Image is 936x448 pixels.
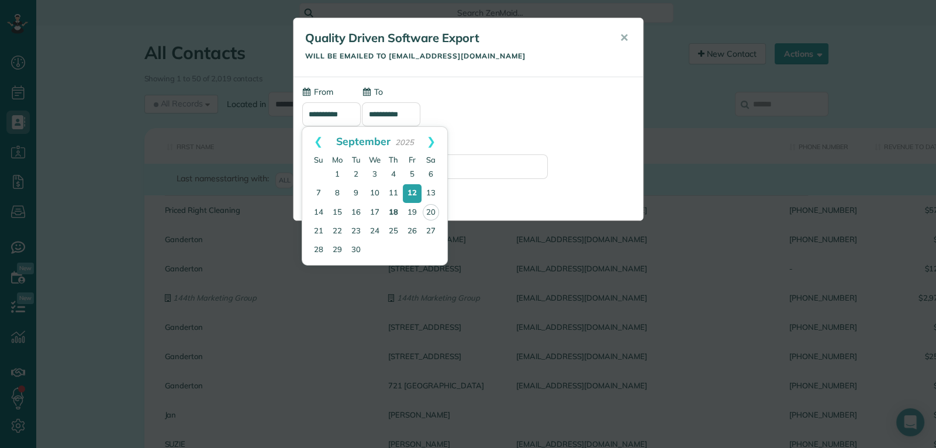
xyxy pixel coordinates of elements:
[422,222,440,241] a: 27
[328,204,347,222] a: 15
[403,222,422,241] a: 26
[302,138,634,150] label: (Optional) Send a copy of this email to:
[384,204,403,222] a: 18
[309,184,328,203] a: 7
[403,184,422,203] a: 12
[305,30,603,46] h5: Quality Driven Software Export
[309,222,328,241] a: 21
[347,222,365,241] a: 23
[384,184,403,203] a: 11
[389,155,398,164] span: Thursday
[365,166,384,184] a: 3
[422,184,440,203] a: 13
[415,127,447,156] a: Next
[369,155,381,164] span: Wednesday
[347,184,365,203] a: 9
[309,241,328,260] a: 28
[365,222,384,241] a: 24
[620,31,628,44] span: ✕
[302,86,333,98] label: From
[365,184,384,203] a: 10
[422,166,440,184] a: 6
[302,127,334,156] a: Prev
[347,204,365,222] a: 16
[403,204,422,222] a: 19
[328,241,347,260] a: 29
[347,166,365,184] a: 2
[305,52,603,60] h5: Will be emailed to [EMAIL_ADDRESS][DOMAIN_NAME]
[409,155,416,164] span: Friday
[328,184,347,203] a: 8
[365,204,384,222] a: 17
[403,166,422,184] a: 5
[426,155,436,164] span: Saturday
[336,135,391,147] span: September
[395,137,414,147] span: 2025
[328,166,347,184] a: 1
[423,204,439,220] a: 20
[314,155,323,164] span: Sunday
[362,86,382,98] label: To
[328,222,347,241] a: 22
[384,222,403,241] a: 25
[352,155,361,164] span: Tuesday
[332,155,343,164] span: Monday
[347,241,365,260] a: 30
[309,204,328,222] a: 14
[384,166,403,184] a: 4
